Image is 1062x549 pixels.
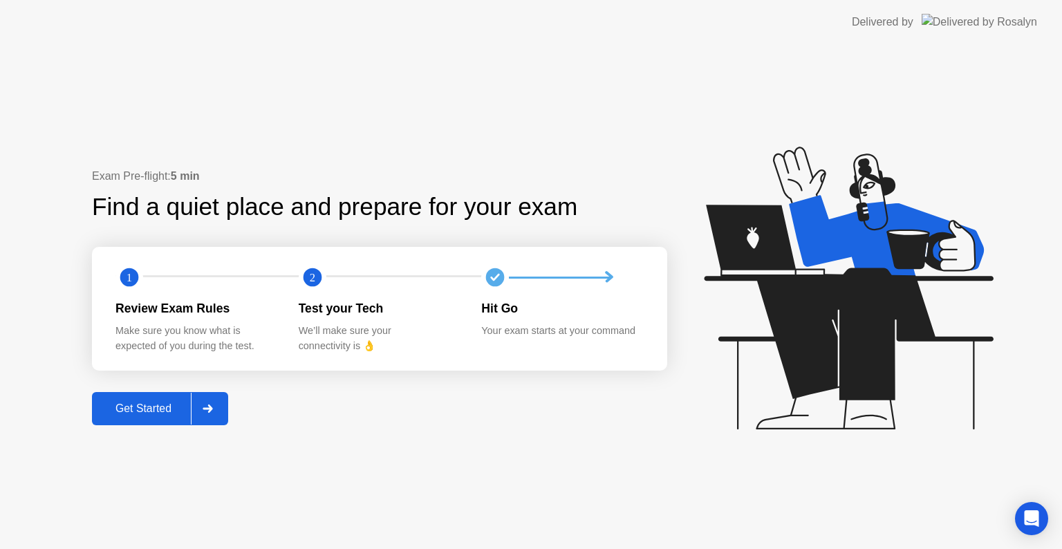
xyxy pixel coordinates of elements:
[127,271,132,284] text: 1
[481,299,642,317] div: Hit Go
[115,324,277,353] div: Make sure you know what is expected of you during the test.
[92,168,667,185] div: Exam Pre-flight:
[299,299,460,317] div: Test your Tech
[922,14,1037,30] img: Delivered by Rosalyn
[310,271,315,284] text: 2
[171,170,200,182] b: 5 min
[852,14,913,30] div: Delivered by
[481,324,642,339] div: Your exam starts at your command
[92,189,579,225] div: Find a quiet place and prepare for your exam
[1015,502,1048,535] div: Open Intercom Messenger
[92,392,228,425] button: Get Started
[299,324,460,353] div: We’ll make sure your connectivity is 👌
[115,299,277,317] div: Review Exam Rules
[96,402,191,415] div: Get Started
